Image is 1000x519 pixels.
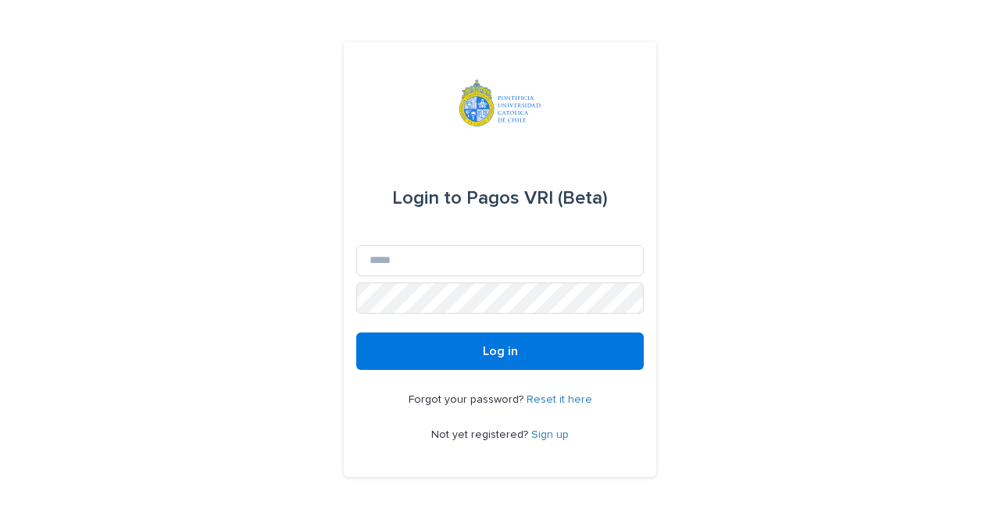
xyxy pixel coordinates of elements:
[459,80,541,126] img: iqsleoUpQLaG7yz5l0jK
[392,176,608,220] div: Pagos VRI (Beta)
[392,189,462,208] span: Login to
[409,394,527,405] span: Forgot your password?
[527,394,592,405] a: Reset it here
[356,332,644,370] button: Log in
[531,429,569,440] a: Sign up
[483,345,518,357] span: Log in
[431,429,531,440] span: Not yet registered?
